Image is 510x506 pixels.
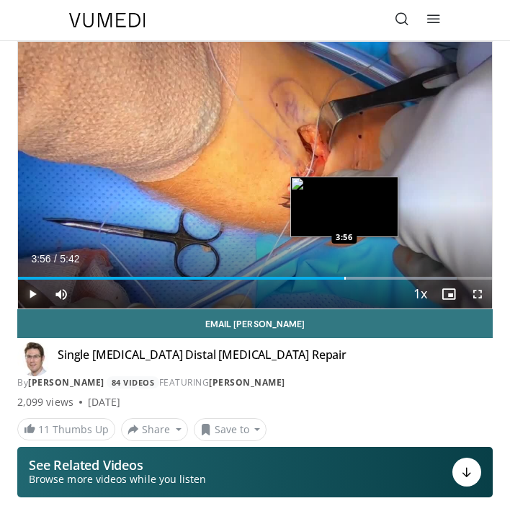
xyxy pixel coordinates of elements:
img: VuMedi Logo [69,13,146,27]
img: Avatar [17,342,52,376]
span: 5:42 [60,253,79,265]
video-js: Video Player [18,42,492,309]
a: [PERSON_NAME] [209,376,285,389]
button: Playback Rate [406,280,434,309]
span: 2,099 views [17,395,73,409]
div: [DATE] [88,395,120,409]
p: See Related Videos [29,458,206,472]
button: Share [121,418,188,441]
a: [PERSON_NAME] [28,376,104,389]
button: Play [18,280,47,309]
span: / [54,253,57,265]
span: 11 [38,422,50,436]
span: 3:56 [31,253,50,265]
a: Email [PERSON_NAME] [17,309,493,338]
span: Browse more videos while you listen [29,472,206,487]
button: Save to [194,418,267,441]
button: See Related Videos Browse more videos while you listen [17,447,493,497]
div: Progress Bar [18,277,492,280]
button: Fullscreen [463,280,492,309]
button: Enable picture-in-picture mode [434,280,463,309]
a: 11 Thumbs Up [17,418,115,440]
a: 84 Videos [107,376,159,389]
div: By FEATURING [17,376,493,389]
img: image.jpeg [290,177,398,237]
h4: Single [MEDICAL_DATA] Distal [MEDICAL_DATA] Repair [58,347,346,370]
button: Mute [47,280,76,309]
